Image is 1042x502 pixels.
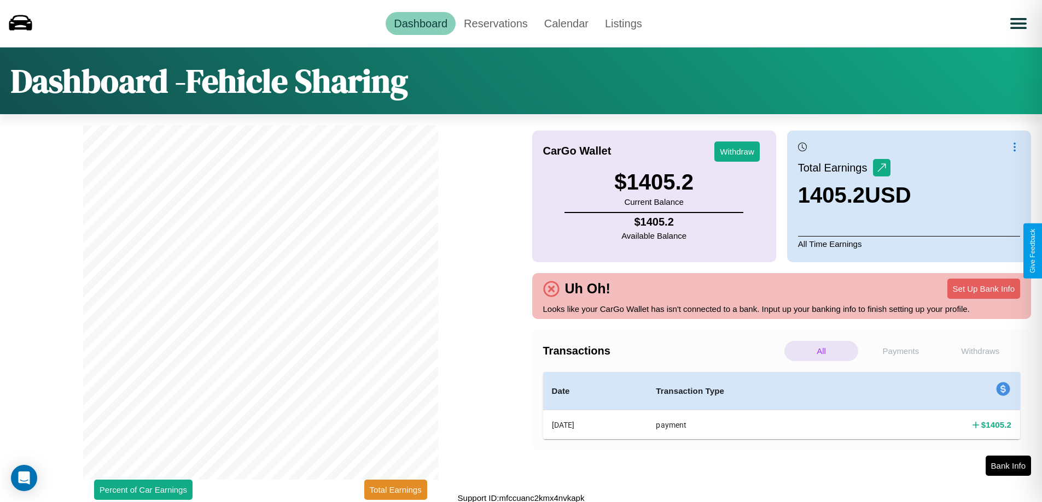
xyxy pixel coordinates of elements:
[543,145,612,157] h4: CarGo Wallet
[986,456,1031,476] button: Bank Info
[560,281,616,297] h4: Uh Oh!
[864,341,938,361] p: Payments
[536,12,597,35] a: Calendar
[798,236,1020,251] p: All Time Earnings
[543,410,648,440] th: [DATE]
[552,385,639,398] h4: Date
[543,372,1021,439] table: simple table
[1003,8,1034,39] button: Open menu
[456,12,536,35] a: Reservations
[647,410,869,440] th: payment
[11,58,408,103] h1: Dashboard - Fehicle Sharing
[981,419,1011,430] h4: $ 1405.2
[798,183,911,208] h3: 1405.2 USD
[944,341,1017,361] p: Withdraws
[621,216,686,228] h4: $ 1405.2
[714,141,760,162] button: Withdraw
[614,194,694,209] p: Current Balance
[94,480,193,500] button: Percent of Car Earnings
[656,385,860,398] h4: Transaction Type
[947,279,1020,299] button: Set Up Bank Info
[1029,229,1037,273] div: Give Feedback
[798,158,873,178] p: Total Earnings
[386,12,456,35] a: Dashboard
[543,345,782,357] h4: Transactions
[621,228,686,243] p: Available Balance
[784,341,858,361] p: All
[543,302,1021,316] p: Looks like your CarGo Wallet has isn't connected to a bank. Input up your banking info to finish ...
[11,465,37,491] div: Open Intercom Messenger
[364,480,427,500] button: Total Earnings
[614,170,694,194] h3: $ 1405.2
[597,12,650,35] a: Listings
